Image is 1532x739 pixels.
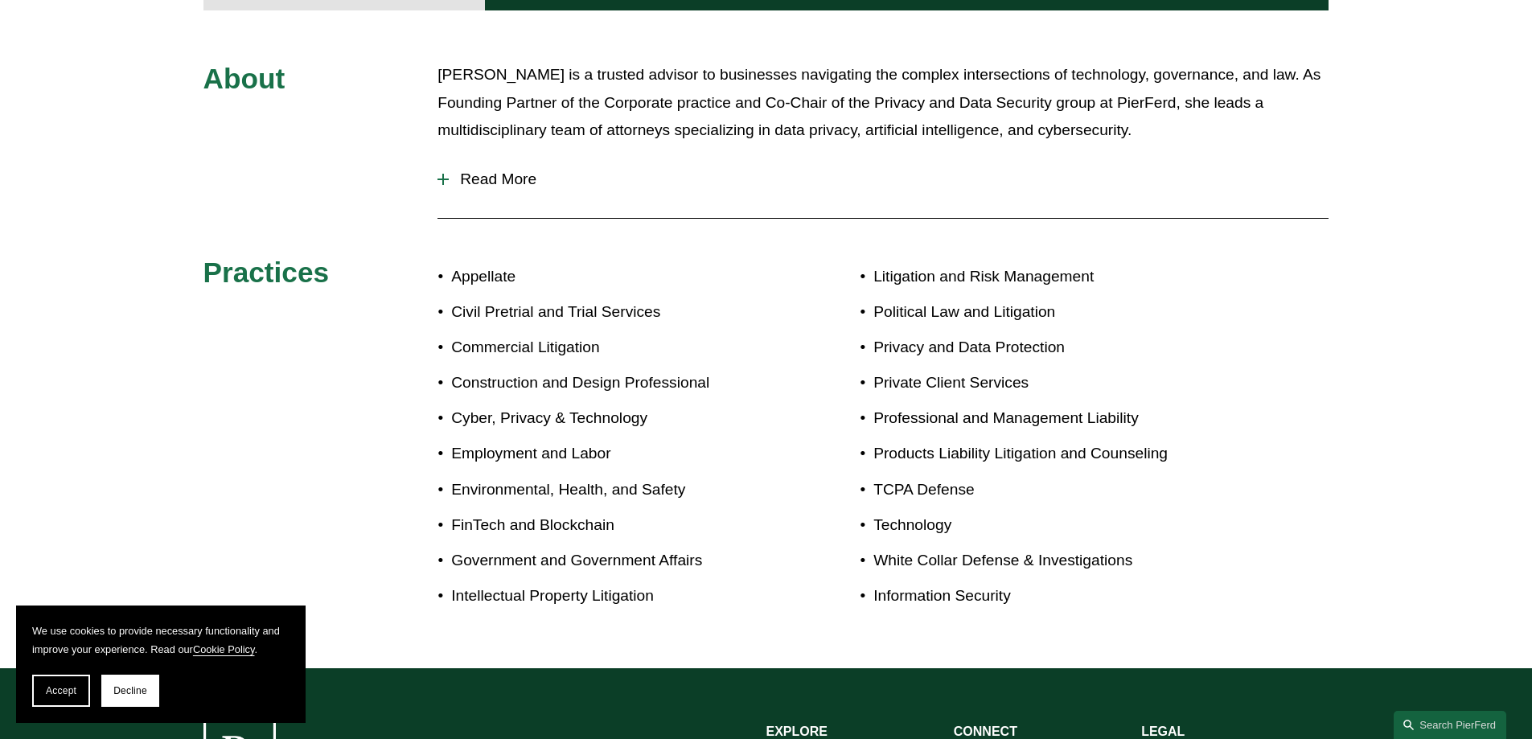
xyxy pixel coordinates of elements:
a: Cookie Policy [193,643,255,655]
p: Litigation and Risk Management [873,263,1235,291]
strong: EXPLORE [766,725,828,738]
p: Government and Government Affairs [451,547,766,575]
p: Professional and Management Liability [873,404,1235,433]
p: Products Liability Litigation and Counseling [873,440,1235,468]
p: [PERSON_NAME] is a trusted advisor to businesses navigating the complex intersections of technolo... [437,61,1329,145]
p: Privacy and Data Protection [873,334,1235,362]
button: Decline [101,675,159,707]
p: Technology [873,511,1235,540]
section: Cookie banner [16,606,306,723]
span: About [203,63,285,94]
p: Commercial Litigation [451,334,766,362]
span: Practices [203,257,330,288]
p: TCPA Defense [873,476,1235,504]
strong: LEGAL [1141,725,1185,738]
p: Political Law and Litigation [873,298,1235,326]
p: Private Client Services [873,369,1235,397]
span: Decline [113,685,147,696]
p: White Collar Defense & Investigations [873,547,1235,575]
p: Intellectual Property Litigation [451,582,766,610]
p: FinTech and Blockchain [451,511,766,540]
a: Search this site [1394,711,1506,739]
span: Read More [449,170,1329,188]
button: Accept [32,675,90,707]
p: Employment and Labor [451,440,766,468]
p: Appellate [451,263,766,291]
strong: CONNECT [954,725,1017,738]
p: Information Security [873,582,1235,610]
button: Read More [437,158,1329,200]
p: We use cookies to provide necessary functionality and improve your experience. Read our . [32,622,290,659]
p: Construction and Design Professional [451,369,766,397]
p: Environmental, Health, and Safety [451,476,766,504]
p: Civil Pretrial and Trial Services [451,298,766,326]
span: Accept [46,685,76,696]
p: Cyber, Privacy & Technology [451,404,766,433]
